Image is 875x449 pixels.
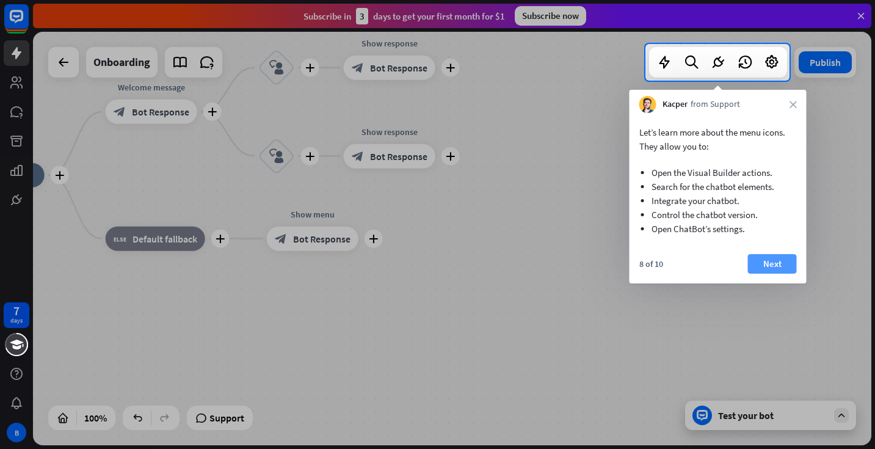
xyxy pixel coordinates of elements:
button: Next [748,254,797,274]
i: close [790,101,797,108]
span: from Support [691,98,740,111]
li: Open the Visual Builder actions. [652,166,785,180]
li: Control the chatbot version. [652,208,785,222]
span: Kacper [663,98,688,111]
li: Integrate your chatbot. [652,194,785,208]
p: Let’s learn more about the menu icons. They allow you to: [639,125,797,153]
li: Open ChatBot’s settings. [652,222,785,236]
div: 8 of 10 [639,258,663,269]
li: Search for the chatbot elements. [652,180,785,194]
button: Open LiveChat chat widget [10,5,46,42]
